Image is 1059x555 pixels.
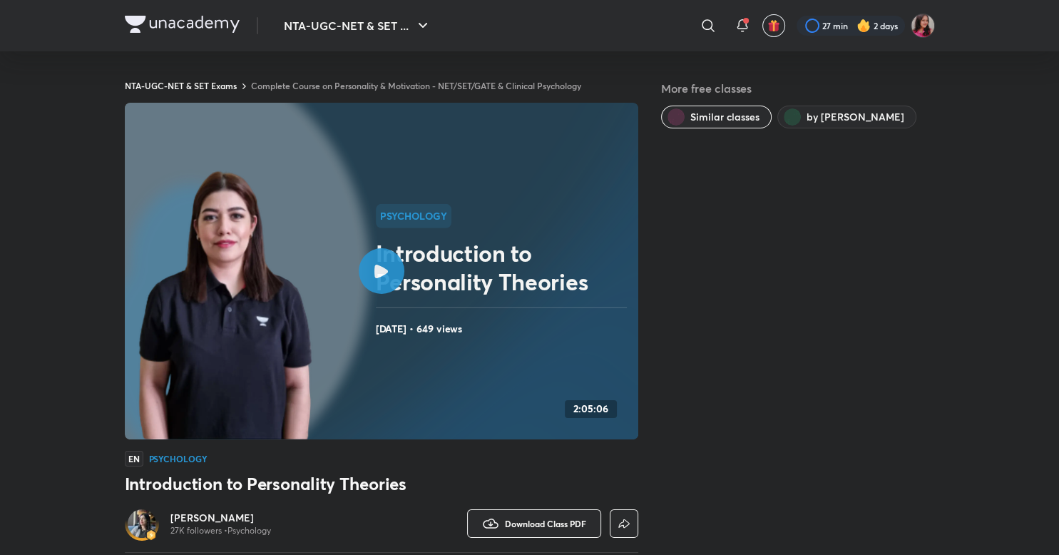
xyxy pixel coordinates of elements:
[125,16,240,36] a: Company Logo
[911,14,935,38] img: Shweta Mishra
[661,80,935,97] h5: More free classes
[275,11,440,40] button: NTA-UGC-NET & SET ...
[856,19,871,33] img: streak
[767,19,780,32] img: avatar
[170,525,271,536] p: 27K followers • Psychology
[505,518,586,529] span: Download Class PDF
[807,110,904,124] span: by Hafsa Malik
[376,320,633,338] h4: [DATE] • 649 views
[146,530,156,540] img: badge
[690,110,759,124] span: Similar classes
[777,106,916,128] button: by Hafsa Malik
[125,472,638,495] h3: Introduction to Personality Theories
[762,14,785,37] button: avatar
[251,80,581,91] a: Complete Course on Personality & Motivation - NET/SET/GATE & Clinical Psychology
[128,509,156,538] img: Avatar
[125,506,159,541] a: Avatarbadge
[125,16,240,33] img: Company Logo
[170,511,271,525] a: [PERSON_NAME]
[125,80,237,91] a: NTA-UGC-NET & SET Exams
[467,509,601,538] button: Download Class PDF
[149,454,208,463] h4: Psychology
[125,451,143,467] span: EN
[376,239,633,296] h2: Introduction to Personality Theories
[661,106,772,128] button: Similar classes
[573,403,608,415] h4: 2:05:06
